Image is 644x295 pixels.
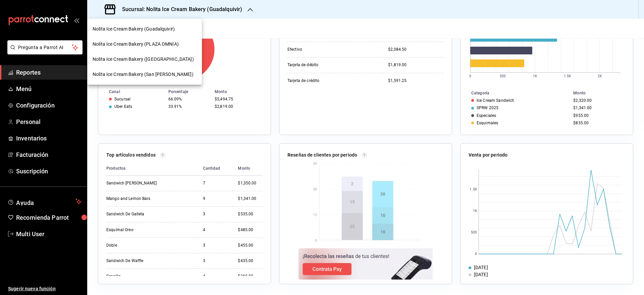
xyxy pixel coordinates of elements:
[93,41,179,48] span: Nolita Ice Cream Bakery (PLAZA OMNIA)
[93,71,194,78] span: Nolita Ice Cream Bakery (San [PERSON_NAME])
[87,22,202,37] div: Nolita Ice Cream Bakery (Guadalquivir)
[93,26,175,33] span: Nolita Ice Cream Bakery (Guadalquivir)
[87,67,202,82] div: Nolita Ice Cream Bakery (San [PERSON_NAME])
[93,56,194,63] span: Nolita Ice Cream Bakery ([GEOGRAPHIC_DATA])
[87,52,202,67] div: Nolita Ice Cream Bakery ([GEOGRAPHIC_DATA])
[87,37,202,52] div: Nolita Ice Cream Bakery (PLAZA OMNIA)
